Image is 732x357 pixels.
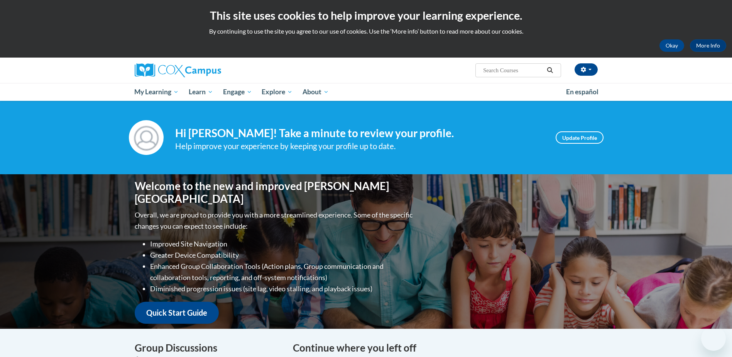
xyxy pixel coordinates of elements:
div: Help improve your experience by keeping your profile up to date. [175,140,544,153]
h4: Group Discussions [135,340,281,355]
a: Update Profile [556,131,604,144]
button: Okay [659,39,684,52]
p: By continuing to use the site you agree to our use of cookies. Use the ‘More info’ button to read... [6,27,726,36]
a: Learn [184,83,218,101]
a: Cox Campus [135,63,281,77]
a: Explore [257,83,298,101]
li: Improved Site Navigation [150,238,414,250]
a: Engage [218,83,257,101]
img: Profile Image [129,120,164,155]
iframe: Button to launch messaging window [701,326,726,351]
h4: Continue where you left off [293,340,598,355]
h2: This site uses cookies to help improve your learning experience. [6,8,726,23]
a: Quick Start Guide [135,302,219,324]
button: Search [544,66,556,75]
span: En español [566,88,598,96]
li: Greater Device Compatibility [150,250,414,261]
input: Search Courses [482,66,544,75]
h4: Hi [PERSON_NAME]! Take a minute to review your profile. [175,127,544,140]
a: More Info [690,39,726,52]
li: Enhanced Group Collaboration Tools (Action plans, Group communication and collaboration tools, re... [150,261,414,283]
img: Cox Campus [135,63,221,77]
li: Diminished progression issues (site lag, video stalling, and playback issues) [150,283,414,294]
span: Learn [189,87,213,97]
h1: Welcome to the new and improved [PERSON_NAME][GEOGRAPHIC_DATA] [135,180,414,206]
span: Engage [223,87,252,97]
div: Main menu [123,83,609,101]
p: Overall, we are proud to provide you with a more streamlined experience. Some of the specific cha... [135,209,414,232]
span: My Learning [134,87,179,97]
a: En español [561,84,604,100]
a: My Learning [130,83,184,101]
button: Account Settings [575,63,598,76]
span: Explore [262,87,292,97]
a: About [298,83,334,101]
span: About [303,87,329,97]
